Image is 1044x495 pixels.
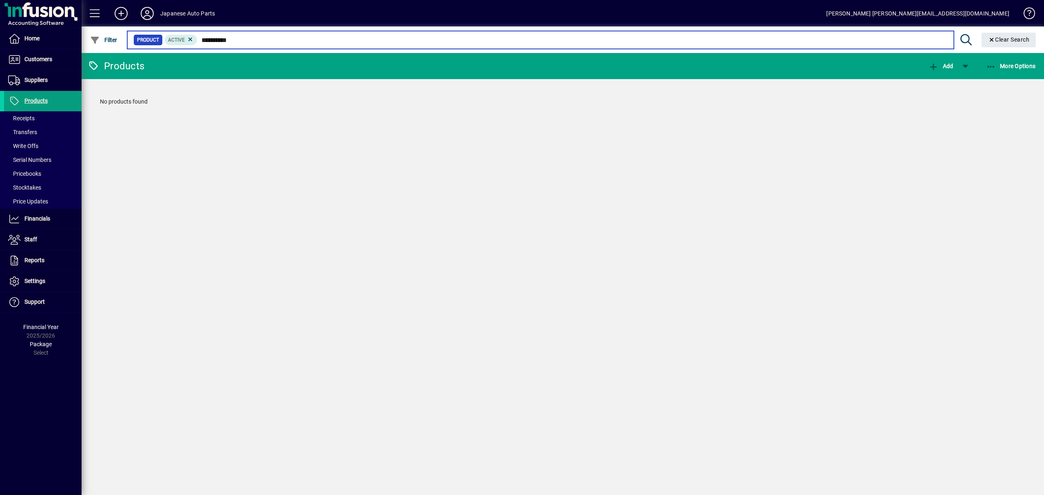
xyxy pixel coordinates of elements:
span: Home [24,35,40,42]
a: Customers [4,49,82,70]
a: Transfers [4,125,82,139]
button: Filter [88,33,119,47]
button: More Options [984,59,1038,73]
button: Add [927,59,955,73]
span: Filter [90,37,117,43]
span: Support [24,298,45,305]
a: Home [4,29,82,49]
span: Customers [24,56,52,62]
a: Staff [4,230,82,250]
span: Add [929,63,953,69]
span: Reports [24,257,44,263]
span: More Options [986,63,1036,69]
span: Products [24,97,48,104]
span: Price Updates [8,198,48,205]
a: Price Updates [4,194,82,208]
span: Settings [24,278,45,284]
button: Clear [982,33,1036,47]
span: Serial Numbers [8,157,51,163]
div: Japanese Auto Parts [160,7,215,20]
span: Staff [24,236,37,243]
span: Active [168,37,185,43]
div: [PERSON_NAME] [PERSON_NAME][EMAIL_ADDRESS][DOMAIN_NAME] [826,7,1009,20]
span: Package [30,341,52,347]
a: Suppliers [4,70,82,91]
a: Write Offs [4,139,82,153]
a: Knowledge Base [1017,2,1034,28]
button: Profile [134,6,160,21]
a: Reports [4,250,82,271]
a: Pricebooks [4,167,82,181]
a: Settings [4,271,82,292]
a: Receipts [4,111,82,125]
span: Product [137,36,159,44]
span: Pricebooks [8,170,41,177]
div: No products found [92,89,1034,114]
button: Add [108,6,134,21]
span: Stocktakes [8,184,41,191]
a: Support [4,292,82,312]
span: Write Offs [8,143,38,149]
span: Financials [24,215,50,222]
span: Financial Year [23,324,59,330]
span: Receipts [8,115,35,122]
span: Suppliers [24,77,48,83]
span: Clear Search [988,36,1030,43]
a: Financials [4,209,82,229]
div: Products [88,60,144,73]
a: Serial Numbers [4,153,82,167]
mat-chip: Activation Status: Active [165,35,197,45]
a: Stocktakes [4,181,82,194]
span: Transfers [8,129,37,135]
